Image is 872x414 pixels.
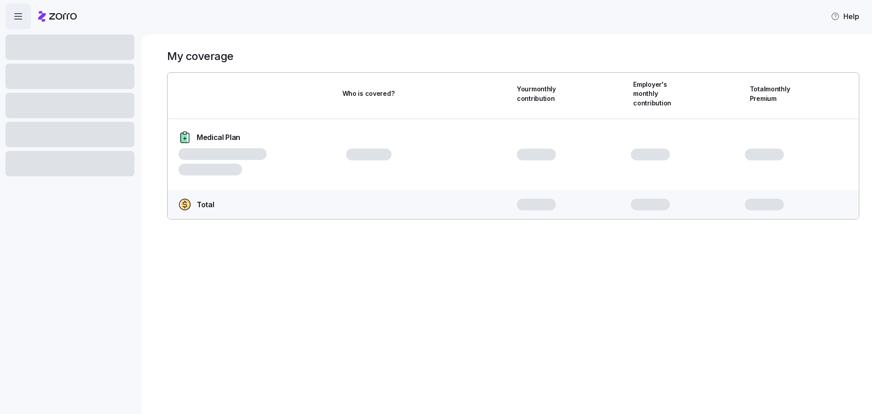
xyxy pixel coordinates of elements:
[197,132,240,143] span: Medical Plan
[517,85,568,103] span: Your monthly contribution
[167,49,233,63] h1: My coverage
[831,11,859,22] span: Help
[823,7,867,25] button: Help
[750,85,801,103] span: Total monthly Premium
[342,89,395,98] span: Who is covered?
[197,199,214,210] span: Total
[633,80,684,108] span: Employer's monthly contribution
